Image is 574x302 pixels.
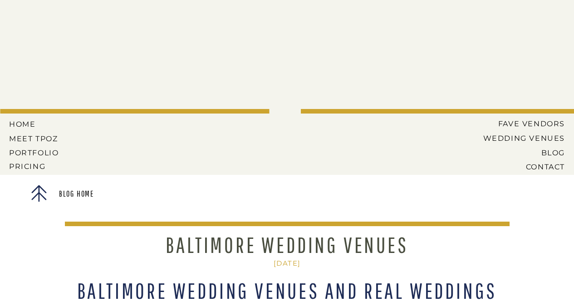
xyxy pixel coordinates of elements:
a: BLOG [476,149,565,157]
a: Fave Vendors [491,119,565,128]
a: Pricing [9,162,61,170]
a: MEET tPoz [9,134,59,143]
a: Blog Home [48,190,105,199]
h1: Baltimore Wedding Venues [123,234,451,256]
a: PORTFOLIO [9,149,61,157]
h2: [DATE] [208,259,367,267]
a: HOME [9,120,50,128]
a: CONTACT [494,163,565,171]
a: Wedding Venues [469,134,565,142]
